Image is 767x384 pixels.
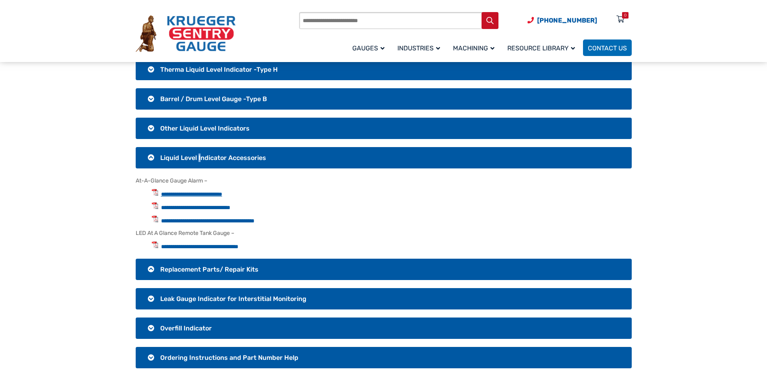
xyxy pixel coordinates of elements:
span: Replacement Parts/ Repair Kits [160,266,258,273]
span: [PHONE_NUMBER] [537,17,597,24]
span: Overfill Indicator [160,324,212,332]
span: Other Liquid Level Indicators [160,125,250,132]
a: Resource Library [502,38,583,57]
span: Barrel / Drum Level Gauge -Type B [160,95,267,103]
a: Contact Us [583,39,632,56]
a: Industries [393,38,448,57]
span: Liquid Level Indicator Accessories [160,154,266,162]
a: Machining [448,38,502,57]
span: Ordering Instructions and Part Number Help [160,354,298,361]
span: Contact Us [588,44,627,52]
p: LED At A Glance Remote Tank Gauge – [136,229,632,237]
div: 0 [624,12,626,19]
span: Resource Library [507,44,575,52]
span: Therma Liquid Level Indicator -Type H [160,66,278,73]
a: Gauges [347,38,393,57]
span: Machining [453,44,494,52]
a: Phone Number (920) 434-8860 [527,15,597,25]
span: Leak Gauge Indicator for Interstitial Monitoring [160,295,306,303]
img: Krueger Sentry Gauge [136,15,236,52]
span: Industries [397,44,440,52]
p: At-A-Glance Gauge Alarm – [136,176,632,185]
span: Gauges [352,44,385,52]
